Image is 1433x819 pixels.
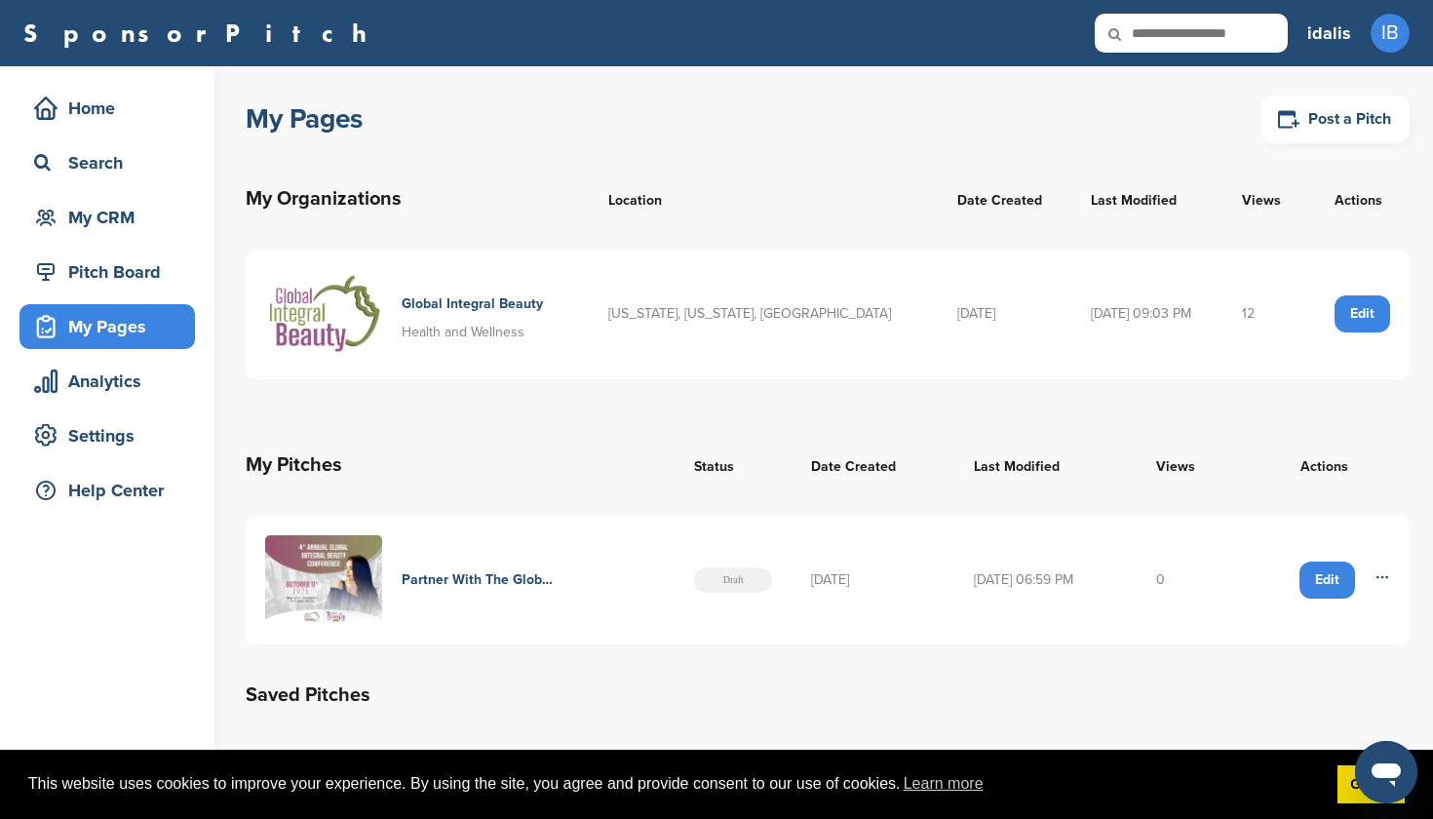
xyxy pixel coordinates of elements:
[402,324,524,340] span: Health and Wellness
[1371,14,1410,53] span: IB
[19,195,195,240] a: My CRM
[1307,19,1351,47] h3: idalis
[19,468,195,513] a: Help Center
[28,769,1322,799] span: This website uses cookies to improve your experience. By using the site, you agree and provide co...
[792,516,954,645] td: [DATE]
[29,364,195,399] div: Analytics
[1137,430,1239,500] th: Views
[265,535,655,626] a: Sponsors program 2025 01 Partner With The Global Leaders In Aesthetics
[265,535,382,626] img: Sponsors program 2025 01
[1335,295,1390,332] a: Edit
[1307,12,1351,55] a: idalis
[29,91,195,126] div: Home
[1071,164,1222,234] th: Last Modified
[954,516,1137,645] td: [DATE] 06:59 PM
[1071,250,1222,379] td: [DATE] 09:03 PM
[246,680,1410,711] h2: Saved Pitches
[29,145,195,180] div: Search
[19,359,195,404] a: Analytics
[19,413,195,458] a: Settings
[792,430,954,500] th: Date Created
[29,309,195,344] div: My Pages
[1299,562,1355,599] a: Edit
[246,430,675,500] th: My Pitches
[29,418,195,453] div: Settings
[1307,164,1410,234] th: Actions
[938,164,1072,234] th: Date Created
[589,164,938,234] th: Location
[23,20,379,46] a: SponsorPitch
[265,269,382,360] img: Logo global integral beauty
[29,254,195,290] div: Pitch Board
[1337,765,1405,804] a: dismiss cookie message
[694,567,772,593] span: Draft
[1222,250,1307,379] td: 12
[19,304,195,349] a: My Pages
[1239,430,1410,500] th: Actions
[589,250,938,379] td: [US_STATE], [US_STATE], [GEOGRAPHIC_DATA]
[402,293,543,315] h4: Global Integral Beauty
[675,430,792,500] th: Status
[29,200,195,235] div: My CRM
[1137,516,1239,645] td: 0
[29,473,195,508] div: Help Center
[246,101,363,136] h1: My Pages
[1222,164,1307,234] th: Views
[1355,741,1417,803] iframe: Button to launch messaging window
[901,769,987,799] a: learn more about cookies
[938,250,1072,379] td: [DATE]
[246,164,589,234] th: My Organizations
[265,269,569,360] a: Logo global integral beauty Global Integral Beauty Health and Wellness
[19,250,195,294] a: Pitch Board
[19,86,195,131] a: Home
[19,140,195,185] a: Search
[402,569,553,591] h4: Partner With The Global Leaders In Aesthetics
[954,430,1137,500] th: Last Modified
[1261,96,1410,143] a: Post a Pitch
